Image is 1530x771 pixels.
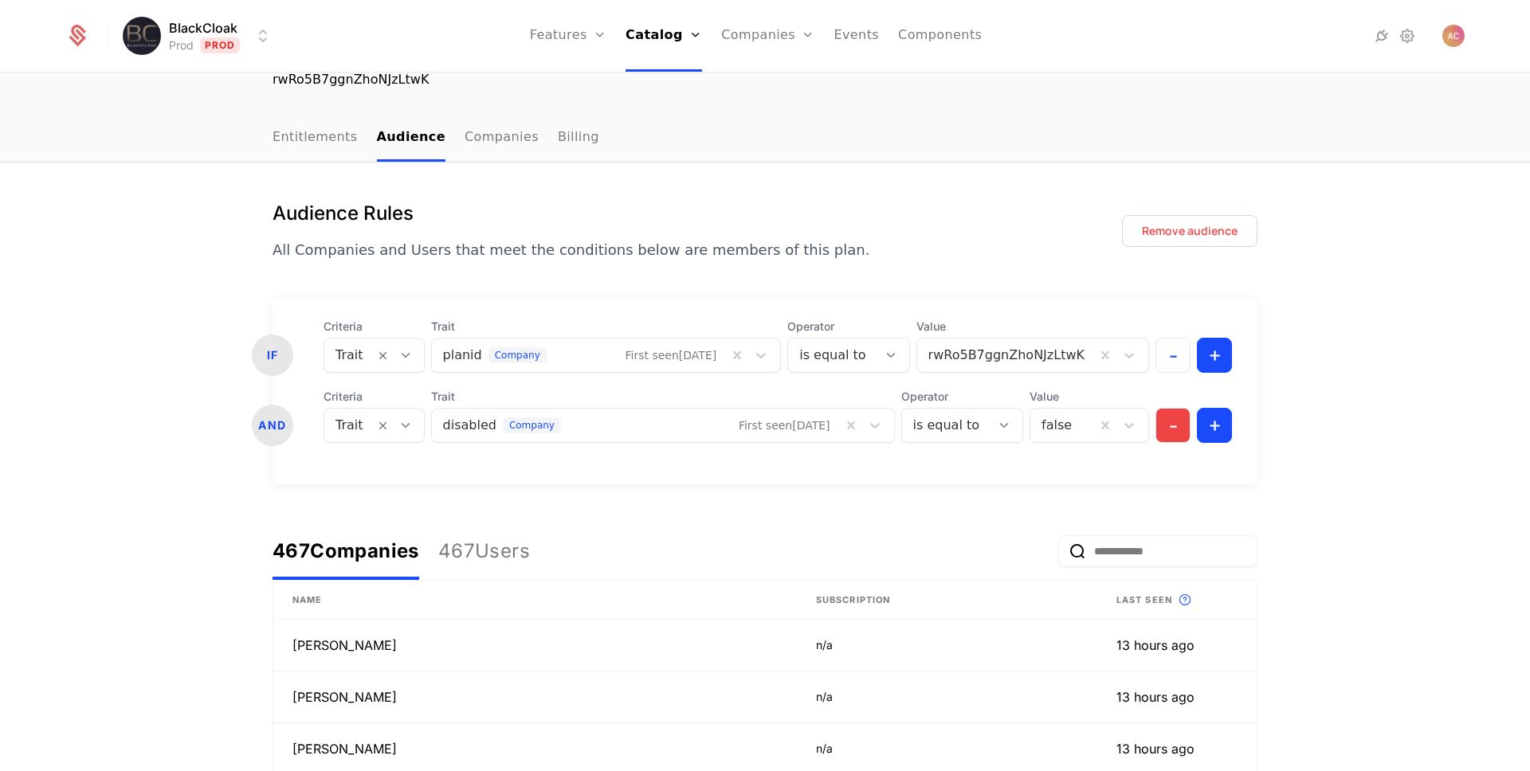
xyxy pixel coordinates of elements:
span: BlackCloak [169,18,237,37]
td: [PERSON_NAME] [273,671,797,723]
div: rwRo5B7ggnZhoNJzLtwK [273,70,1257,89]
nav: Main [273,115,1257,162]
a: Entitlements [273,115,358,162]
th: Name [273,581,797,620]
div: IF [252,335,293,376]
div: Remove audience [1142,223,1238,239]
div: n/a [816,637,1078,653]
div: 467 Companies [273,538,419,564]
span: Trait [431,389,895,405]
div: 467 Users [438,538,530,564]
img: Andrei Coman [1442,25,1465,47]
ul: Choose Sub Page [273,115,599,162]
div: ariaLabel [273,522,530,580]
span: Value [1030,389,1149,405]
button: Open user button [1442,25,1465,47]
span: Prod [200,37,241,53]
button: + [1197,408,1232,443]
button: Remove audience [1122,215,1257,247]
a: Audience [377,115,446,162]
a: Billing [558,115,599,162]
div: AND [252,405,293,446]
a: Settings [1398,26,1417,45]
button: - [1155,408,1191,443]
th: Subscription [797,581,1097,620]
h1: Audience Rules [273,201,869,226]
a: Companies [465,115,539,162]
img: BlackCloak [123,17,161,55]
span: Value [916,319,1149,335]
button: + [1197,338,1232,373]
span: Criteria [324,319,425,335]
td: 13 hours ago [1097,671,1257,723]
div: Prod [169,37,194,53]
span: Operator [901,389,1023,405]
div: n/a [816,689,1078,705]
span: Trait [431,319,782,335]
a: Integrations [1372,26,1391,45]
div: n/a [816,741,1078,757]
span: Criteria [324,389,425,405]
p: All Companies and Users that meet the conditions below are members of this plan. [273,239,869,261]
span: Last seen [1116,593,1172,607]
button: - [1155,338,1191,373]
span: Operator [787,319,909,335]
button: Select environment [127,18,273,53]
td: [PERSON_NAME] [273,620,797,671]
td: 13 hours ago [1097,620,1257,671]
